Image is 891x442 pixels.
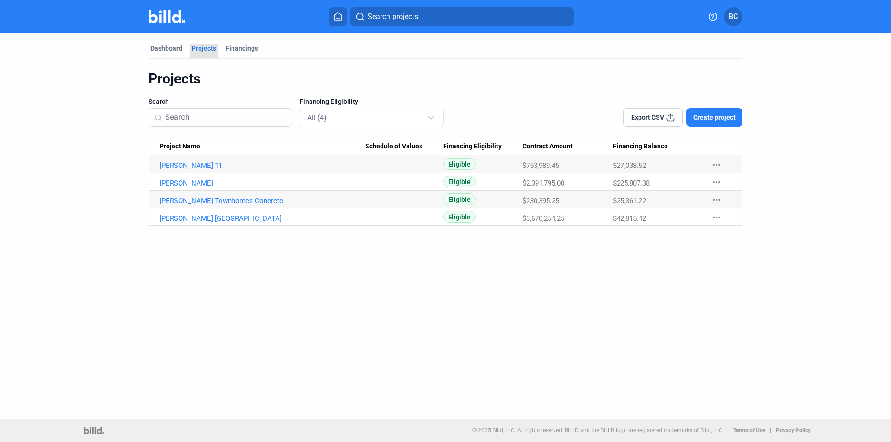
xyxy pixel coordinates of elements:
span: Financing Eligibility [443,142,502,151]
span: Export CSV [631,113,664,122]
button: Export CSV [623,108,683,127]
p: © 2025 Billd, LLC. All rights reserved. BILLD and the BILLD logo are registered trademarks of Bil... [472,427,724,434]
span: $753,989.45 [523,161,559,170]
div: Contract Amount [523,142,613,151]
div: Financing Balance [613,142,702,151]
p: | [770,427,771,434]
span: Financing Eligibility [300,97,358,106]
a: [PERSON_NAME] 11 [160,161,365,170]
span: $3,670,254.25 [523,214,564,223]
mat-icon: more_horiz [711,194,722,205]
mat-select-trigger: All (4) [307,113,327,122]
div: Project Name [160,142,365,151]
button: BC [724,7,742,26]
mat-icon: more_horiz [711,159,722,170]
span: Schedule of Values [365,142,422,151]
div: Financings [226,44,258,53]
span: Eligible [443,158,476,170]
a: [PERSON_NAME] [160,179,365,187]
span: Contract Amount [523,142,573,151]
span: Eligible [443,176,476,187]
a: [PERSON_NAME] [GEOGRAPHIC_DATA] [160,214,365,223]
a: [PERSON_NAME] Townhomes Concrete [160,197,365,205]
span: $2,391,795.00 [523,179,564,187]
b: Terms of Use [733,427,765,434]
span: Search [148,97,169,106]
span: Project Name [160,142,200,151]
div: Dashboard [150,44,182,53]
span: BC [729,11,738,22]
span: Financing Balance [613,142,668,151]
span: Eligible [443,193,476,205]
button: Search projects [350,7,574,26]
mat-icon: more_horiz [711,177,722,188]
div: Schedule of Values [365,142,444,151]
span: Eligible [443,211,476,223]
span: Create project [693,113,736,122]
span: Search projects [368,11,418,22]
span: $225,807.38 [613,179,650,187]
span: $230,395.25 [523,197,559,205]
div: Projects [148,70,742,88]
button: Create project [686,108,742,127]
img: Billd Company Logo [148,10,185,23]
span: $25,361.22 [613,197,646,205]
span: $42,815.42 [613,214,646,223]
mat-icon: more_horiz [711,212,722,223]
img: logo [84,427,104,434]
span: $27,038.52 [613,161,646,170]
div: Projects [192,44,216,53]
div: Financing Eligibility [443,142,522,151]
input: Search [165,108,286,127]
b: Privacy Policy [776,427,811,434]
